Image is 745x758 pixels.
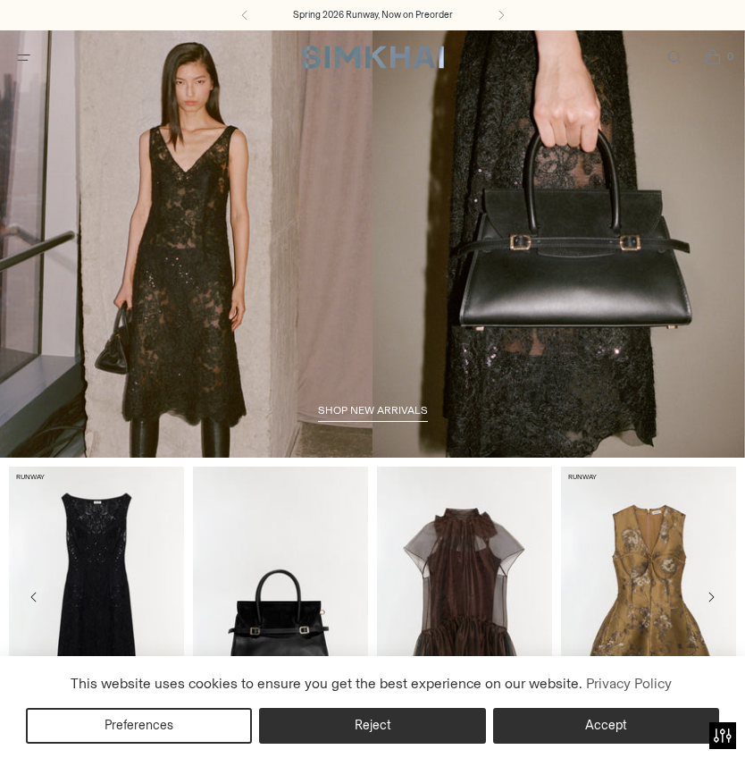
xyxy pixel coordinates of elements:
[656,39,692,76] a: Open search modal
[493,708,719,744] button: Accept
[582,670,674,697] a: Privacy Policy (opens in a new tab)
[259,708,485,744] button: Reject
[694,39,731,76] a: Open cart modal
[5,39,42,76] button: Open menu modal
[318,404,428,422] a: shop new arrivals
[695,581,727,613] button: Move to next carousel slide
[293,8,453,22] a: Spring 2026 Runway, Now on Preorder
[301,45,444,71] a: SIMKHAI
[318,404,428,417] span: shop new arrivals
[18,581,50,613] button: Move to previous carousel slide
[722,48,738,64] span: 0
[71,675,582,692] span: This website uses cookies to ensure you get the best experience on our website.
[26,708,252,744] button: Preferences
